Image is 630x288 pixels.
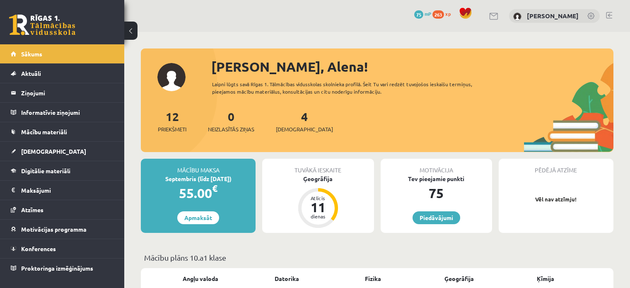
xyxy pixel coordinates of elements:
a: Motivācijas programma [11,220,114,239]
a: Proktoringa izmēģinājums [11,259,114,278]
p: Mācību plāns 10.a1 klase [144,252,610,263]
div: dienas [306,214,331,219]
a: 4[DEMOGRAPHIC_DATA] [276,109,333,133]
legend: Maksājumi [21,181,114,200]
div: Atlicis [306,196,331,201]
a: [DEMOGRAPHIC_DATA] [11,142,114,161]
a: Aktuāli [11,64,114,83]
img: Alena Fashutdinova [513,12,521,21]
span: Motivācijas programma [21,225,87,233]
a: [PERSON_NAME] [527,12,579,20]
span: Digitālie materiāli [21,167,70,174]
div: 75 [381,183,492,203]
a: 263 xp [432,10,455,17]
a: Ķīmija [537,274,554,283]
a: Konferences [11,239,114,258]
a: 75 mP [414,10,431,17]
span: Konferences [21,245,56,252]
legend: Ziņojumi [21,83,114,102]
span: € [212,182,217,194]
span: 263 [432,10,444,19]
legend: Informatīvie ziņojumi [21,103,114,122]
span: Priekšmeti [158,125,186,133]
div: 11 [306,201,331,214]
a: Ģeogrāfija [444,274,474,283]
span: Atzīmes [21,206,43,213]
span: Sākums [21,50,42,58]
a: 12Priekšmeti [158,109,186,133]
div: [PERSON_NAME], Alena! [211,57,613,77]
div: 55.00 [141,183,256,203]
div: Ģeogrāfija [262,174,374,183]
a: Piedāvājumi [413,211,460,224]
a: Maksājumi [11,181,114,200]
a: Ziņojumi [11,83,114,102]
a: Apmaksāt [177,211,219,224]
div: Tuvākā ieskaite [262,159,374,174]
div: Pēdējā atzīme [499,159,613,174]
span: [DEMOGRAPHIC_DATA] [21,148,86,155]
div: Motivācija [381,159,492,174]
div: Tev pieejamie punkti [381,174,492,183]
a: Mācību materiāli [11,122,114,141]
span: xp [445,10,451,17]
a: Atzīmes [11,200,114,219]
span: Aktuāli [21,70,41,77]
a: Ģeogrāfija Atlicis 11 dienas [262,174,374,229]
div: Septembris (līdz [DATE]) [141,174,256,183]
a: Angļu valoda [183,274,218,283]
a: Rīgas 1. Tālmācības vidusskola [9,15,75,35]
a: Digitālie materiāli [11,161,114,180]
div: Laipni lūgts savā Rīgas 1. Tālmācības vidusskolas skolnieka profilā. Šeit Tu vari redzēt tuvojošo... [212,80,496,95]
span: Neizlasītās ziņas [208,125,254,133]
span: mP [425,10,431,17]
a: 0Neizlasītās ziņas [208,109,254,133]
a: Datorika [275,274,299,283]
span: [DEMOGRAPHIC_DATA] [276,125,333,133]
p: Vēl nav atzīmju! [503,195,609,203]
div: Mācību maksa [141,159,256,174]
span: Mācību materiāli [21,128,67,136]
a: Informatīvie ziņojumi [11,103,114,122]
a: Sākums [11,44,114,63]
span: 75 [414,10,423,19]
a: Fizika [365,274,381,283]
span: Proktoringa izmēģinājums [21,264,93,272]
